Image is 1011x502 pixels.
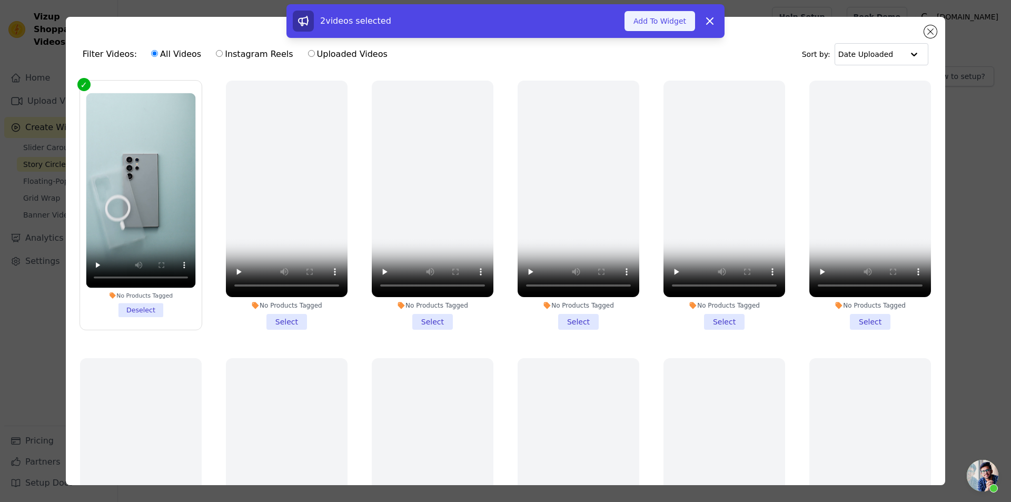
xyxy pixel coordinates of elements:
div: Sort by: [802,43,929,65]
div: No Products Tagged [809,301,931,310]
div: No Products Tagged [372,301,493,310]
div: No Products Tagged [86,292,195,299]
div: No Products Tagged [226,301,348,310]
div: No Products Tagged [663,301,785,310]
div: No Products Tagged [518,301,639,310]
label: Uploaded Videos [308,47,388,61]
label: Instagram Reels [215,47,293,61]
label: All Videos [151,47,202,61]
button: Add To Widget [625,11,695,31]
div: Open chat [967,460,998,491]
div: Filter Videos: [83,42,393,66]
span: 2 videos selected [320,16,391,26]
